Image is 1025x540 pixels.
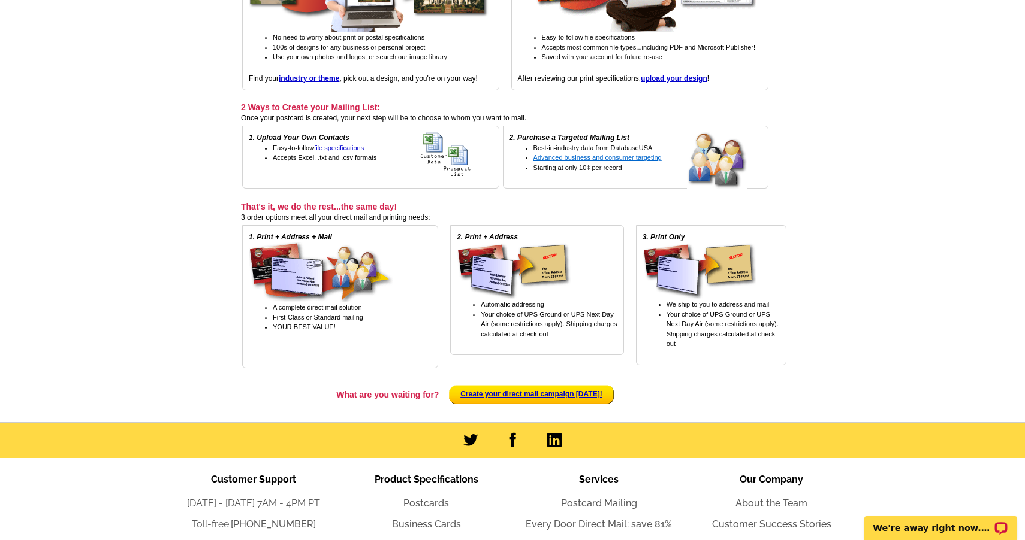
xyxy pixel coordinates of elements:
[542,53,662,60] span: Saved with your account for future re-use
[241,213,430,222] span: 3 order options meet all your direct mail and printing needs:
[481,311,617,338] span: our choice of UPS Ground or UPS Next Day Air (some restrictions apply). Shipping charges calculat...
[273,154,377,161] span: Accepts Excel, .txt and .csv formats
[481,301,544,308] span: Automatic addressing
[579,474,619,485] span: Services
[857,502,1025,540] iframe: LiveChat chat widget
[273,314,363,321] span: First-Class or Standard mailing
[518,74,709,83] span: After reviewing our print specifications, !
[533,154,662,161] a: Advanced business and consumer targeting
[314,144,364,151] a: file specifications
[740,474,803,485] span: Our Company
[231,518,316,530] a: [PHONE_NUMBER]
[667,311,670,318] span: Y
[211,474,296,485] span: Customer Support
[241,102,768,113] h3: 2 Ways to Create your Mailing List:
[643,233,685,241] em: 3. Print Only
[667,311,779,348] span: our choice of UPS Ground or UPS Next Day Air (some restrictions apply). Shipping charges calculat...
[241,201,786,212] h3: That's it, we do the rest...the same day!
[392,518,461,530] a: Business Cards
[273,44,425,51] span: 100s of designs for any business or personal project
[167,517,340,532] li: Toll-free:
[510,134,629,142] em: 2. Purchase a Targeted Mailing List
[273,144,364,151] span: Easy-to-follow
[542,34,635,41] span: Easy-to-follow file specifications
[457,242,571,299] img: print & address service
[249,233,332,241] em: 1. Print + Address + Mail
[457,233,518,241] em: 2. Print + Address
[667,301,770,308] span: We ship to you to address and mail
[273,53,447,60] span: Use your own photos and logos, or search our image library
[249,74,478,83] span: Find your , pick out a design, and you're on your way!
[167,496,340,511] li: [DATE] - [DATE] 7AM - 4PM PT
[420,132,493,177] img: upload your own address list for free
[561,497,637,509] a: Postcard Mailing
[273,34,424,41] span: No need to worry about print or postal specifications
[249,134,349,142] em: 1. Upload Your Own Contacts
[533,164,622,171] span: Starting at only 10¢ per record
[481,311,484,318] span: Y
[641,74,707,83] a: upload your design
[643,242,756,299] img: printing only
[460,390,602,398] a: Create your direct mail campaign [DATE]!
[403,497,449,509] a: Postcards
[375,474,478,485] span: Product Specifications
[243,389,439,400] h3: What are you waiting for?
[279,74,339,83] a: industry or theme
[735,497,807,509] a: About the Team
[526,518,672,530] a: Every Door Direct Mail: save 81%
[542,44,755,51] span: Accepts most common file types...including PDF and Microsoft Publisher!
[273,304,362,311] span: A complete direct mail solution
[273,323,336,330] span: YOUR BEST VALUE!
[687,132,762,190] img: buy a targeted mailing list
[712,518,831,530] a: Customer Success Stories
[249,242,393,302] img: direct mail service
[533,144,653,151] span: Best-in-industry data from DatabaseUSA
[241,114,526,122] span: Once your postcard is created, your next step will be to choose to whom you want to mail.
